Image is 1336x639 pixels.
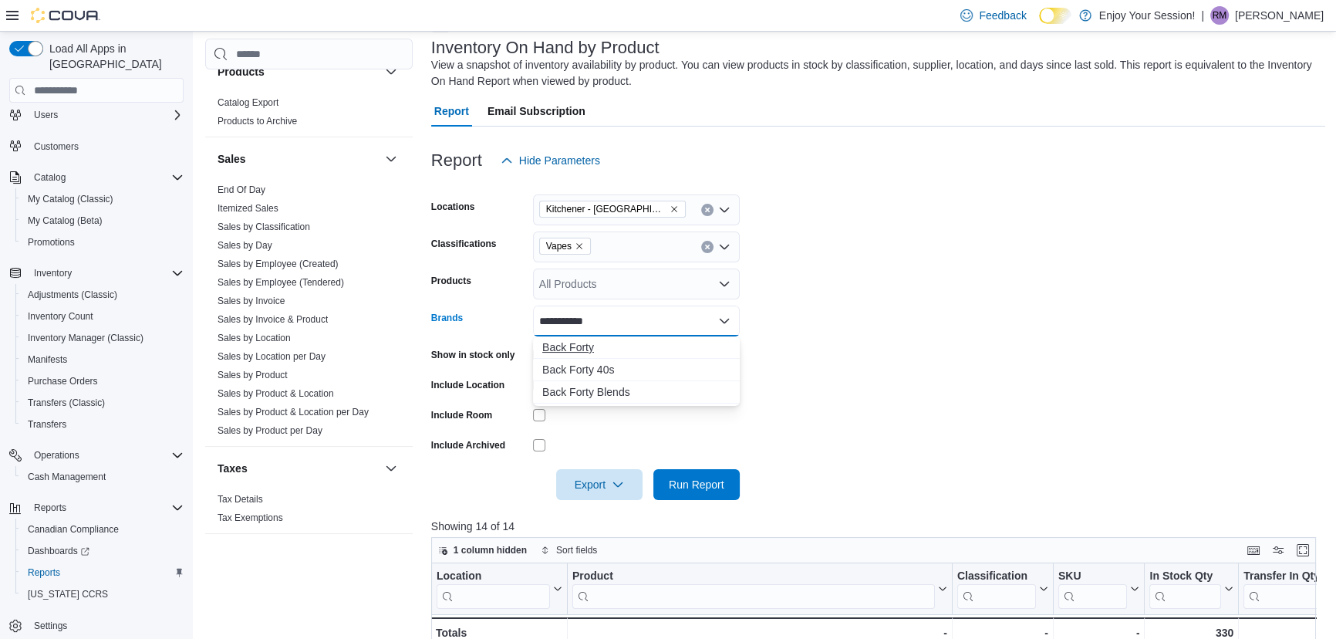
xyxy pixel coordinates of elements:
[431,57,1317,90] div: View a snapshot of inventory availability by product. You can view products in stock by classific...
[28,215,103,227] span: My Catalog (Beta)
[205,181,413,446] div: Sales
[28,168,72,187] button: Catalog
[218,202,278,215] span: Itemized Sales
[22,286,123,304] a: Adjustments (Classic)
[22,520,184,539] span: Canadian Compliance
[28,545,89,557] span: Dashboards
[1058,570,1128,609] div: SKU URL
[22,372,104,390] a: Purchase Orders
[15,540,190,562] a: Dashboards
[218,116,297,127] a: Products to Archive
[218,387,334,400] span: Sales by Product & Location
[218,221,310,233] span: Sales by Classification
[957,570,1036,609] div: Classification
[572,570,935,584] div: Product
[22,563,66,582] a: Reports
[22,307,184,326] span: Inventory Count
[15,370,190,392] button: Purchase Orders
[1244,541,1263,560] button: Keyboard shortcuts
[3,135,190,157] button: Customers
[218,96,278,109] span: Catalog Export
[3,104,190,126] button: Users
[15,284,190,306] button: Adjustments (Classic)
[205,490,413,533] div: Taxes
[218,406,369,418] span: Sales by Product & Location per Day
[1149,570,1233,609] button: In Stock Qty
[22,211,109,230] a: My Catalog (Beta)
[535,541,603,560] button: Sort fields
[1243,570,1328,609] div: Transfer In Qty
[218,494,263,505] a: Tax Details
[15,466,190,488] button: Cash Management
[218,407,369,418] a: Sales by Product & Location per Day
[218,369,288,381] span: Sales by Product
[218,151,379,167] button: Sales
[218,64,265,79] h3: Products
[431,409,492,421] label: Include Room
[28,523,119,536] span: Canadian Compliance
[565,469,633,500] span: Export
[22,233,81,252] a: Promotions
[572,570,947,609] button: Product
[22,372,184,390] span: Purchase Orders
[718,204,730,216] button: Open list of options
[218,314,328,325] a: Sales by Invoice & Product
[15,188,190,210] button: My Catalog (Classic)
[575,242,584,251] button: Remove Vapes from selection in this group
[218,239,272,252] span: Sales by Day
[28,617,73,635] a: Settings
[15,583,190,605] button: [US_STATE] CCRS
[1058,570,1128,584] div: SKU
[22,415,184,434] span: Transfers
[15,306,190,327] button: Inventory Count
[494,145,606,176] button: Hide Parameters
[28,471,106,483] span: Cash Management
[1149,570,1221,609] div: In Stock Qty
[1213,6,1227,25] span: RM
[382,63,400,81] button: Products
[431,312,463,324] label: Brands
[1099,6,1196,25] p: Enjoy Your Session!
[43,41,184,72] span: Load All Apps in [GEOGRAPHIC_DATA]
[22,350,73,369] a: Manifests
[22,394,184,412] span: Transfers (Classic)
[1294,541,1312,560] button: Enter fullscreen
[431,151,482,170] h3: Report
[3,497,190,519] button: Reports
[218,184,265,195] a: End Of Day
[28,106,184,124] span: Users
[34,267,72,279] span: Inventory
[22,286,184,304] span: Adjustments (Classic)
[979,8,1026,23] span: Feedback
[957,570,1036,584] div: Classification
[437,570,562,609] button: Location
[431,238,497,250] label: Classifications
[22,394,111,412] a: Transfers (Classic)
[431,519,1325,534] p: Showing 14 of 14
[572,570,935,609] div: Product
[533,336,740,359] button: Back Forty
[205,93,413,137] div: Products
[542,362,730,377] span: Back Forty 40s
[22,542,96,560] a: Dashboards
[957,570,1048,609] button: Classification
[218,424,322,437] span: Sales by Product per Day
[542,384,730,400] span: Back Forty Blends
[22,468,112,486] a: Cash Management
[1243,570,1328,584] div: Transfer In Qty
[539,238,591,255] span: Vapes
[437,570,550,584] div: Location
[22,329,150,347] a: Inventory Manager (Classic)
[218,313,328,326] span: Sales by Invoice & Product
[15,519,190,540] button: Canadian Compliance
[218,184,265,196] span: End Of Day
[22,585,184,603] span: Washington CCRS
[546,201,666,217] span: Kitchener - [GEOGRAPHIC_DATA]
[454,544,527,556] span: 1 column hidden
[15,392,190,414] button: Transfers (Classic)
[28,264,78,282] button: Inventory
[28,397,105,409] span: Transfers (Classic)
[28,446,184,465] span: Operations
[28,566,60,579] span: Reports
[15,232,190,253] button: Promotions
